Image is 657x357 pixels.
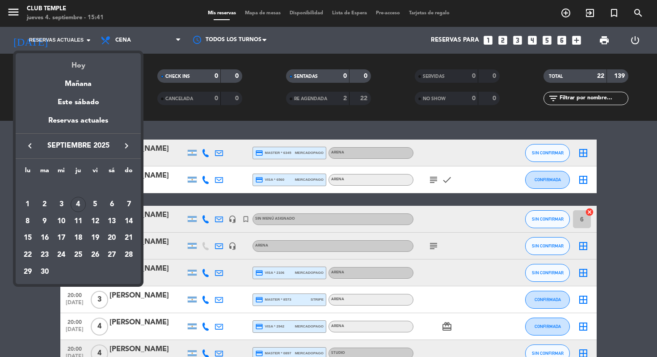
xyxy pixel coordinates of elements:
td: 14 de septiembre de 2025 [120,213,137,230]
div: 20 [104,230,119,246]
th: viernes [87,166,104,179]
td: SEP. [19,179,137,196]
td: 7 de septiembre de 2025 [120,196,137,213]
th: sábado [104,166,121,179]
th: miércoles [53,166,70,179]
div: 7 [121,197,136,212]
div: 18 [71,230,86,246]
div: 28 [121,247,136,263]
div: 13 [104,214,119,229]
td: 5 de septiembre de 2025 [87,196,104,213]
td: 25 de septiembre de 2025 [70,246,87,263]
div: 12 [88,214,103,229]
div: 11 [71,214,86,229]
div: 8 [20,214,35,229]
th: martes [36,166,53,179]
td: 27 de septiembre de 2025 [104,246,121,263]
td: 23 de septiembre de 2025 [36,246,53,263]
div: 15 [20,230,35,246]
td: 11 de septiembre de 2025 [70,213,87,230]
div: 9 [37,214,52,229]
div: 25 [71,247,86,263]
th: domingo [120,166,137,179]
th: jueves [70,166,87,179]
td: 15 de septiembre de 2025 [19,229,36,246]
div: 22 [20,247,35,263]
div: 14 [121,214,136,229]
div: 4 [71,197,86,212]
button: keyboard_arrow_left [22,140,38,152]
div: 29 [20,264,35,280]
td: 19 de septiembre de 2025 [87,229,104,246]
i: keyboard_arrow_right [121,140,132,151]
div: 27 [104,247,119,263]
div: 19 [88,230,103,246]
td: 29 de septiembre de 2025 [19,263,36,280]
td: 12 de septiembre de 2025 [87,213,104,230]
td: 18 de septiembre de 2025 [70,229,87,246]
td: 3 de septiembre de 2025 [53,196,70,213]
td: 13 de septiembre de 2025 [104,213,121,230]
td: 10 de septiembre de 2025 [53,213,70,230]
div: Hoy [16,53,141,72]
td: 17 de septiembre de 2025 [53,229,70,246]
div: 26 [88,247,103,263]
div: 5 [88,197,103,212]
th: lunes [19,166,36,179]
td: 9 de septiembre de 2025 [36,213,53,230]
div: 21 [121,230,136,246]
div: 30 [37,264,52,280]
td: 16 de septiembre de 2025 [36,229,53,246]
td: 22 de septiembre de 2025 [19,246,36,263]
div: 23 [37,247,52,263]
div: 17 [54,230,69,246]
div: 6 [104,197,119,212]
div: Reservas actuales [16,115,141,133]
td: 20 de septiembre de 2025 [104,229,121,246]
td: 28 de septiembre de 2025 [120,246,137,263]
button: keyboard_arrow_right [118,140,135,152]
div: 10 [54,214,69,229]
td: 24 de septiembre de 2025 [53,246,70,263]
div: 16 [37,230,52,246]
td: 8 de septiembre de 2025 [19,213,36,230]
td: 6 de septiembre de 2025 [104,196,121,213]
span: septiembre 2025 [38,140,118,152]
td: 30 de septiembre de 2025 [36,263,53,280]
td: 21 de septiembre de 2025 [120,229,137,246]
div: 3 [54,197,69,212]
div: Mañana [16,72,141,90]
td: 26 de septiembre de 2025 [87,246,104,263]
div: 24 [54,247,69,263]
td: 1 de septiembre de 2025 [19,196,36,213]
div: 1 [20,197,35,212]
div: Este sábado [16,90,141,115]
div: 2 [37,197,52,212]
td: 4 de septiembre de 2025 [70,196,87,213]
td: 2 de septiembre de 2025 [36,196,53,213]
i: keyboard_arrow_left [25,140,35,151]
